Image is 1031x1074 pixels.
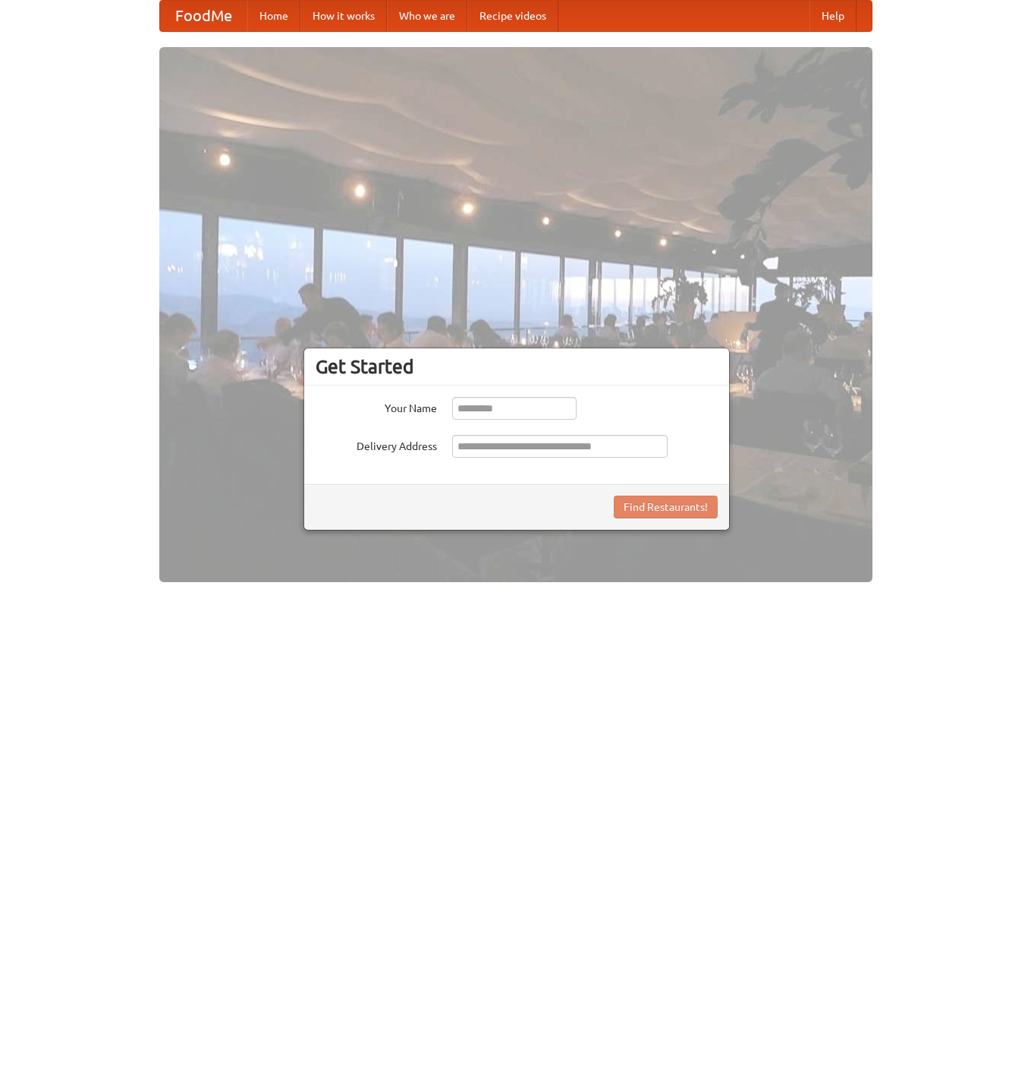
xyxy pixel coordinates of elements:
[316,397,437,416] label: Your Name
[316,435,437,454] label: Delivery Address
[247,1,300,31] a: Home
[300,1,387,31] a: How it works
[387,1,467,31] a: Who we are
[467,1,558,31] a: Recipe videos
[809,1,857,31] a: Help
[160,1,247,31] a: FoodMe
[316,355,718,378] h3: Get Started
[614,496,718,518] button: Find Restaurants!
